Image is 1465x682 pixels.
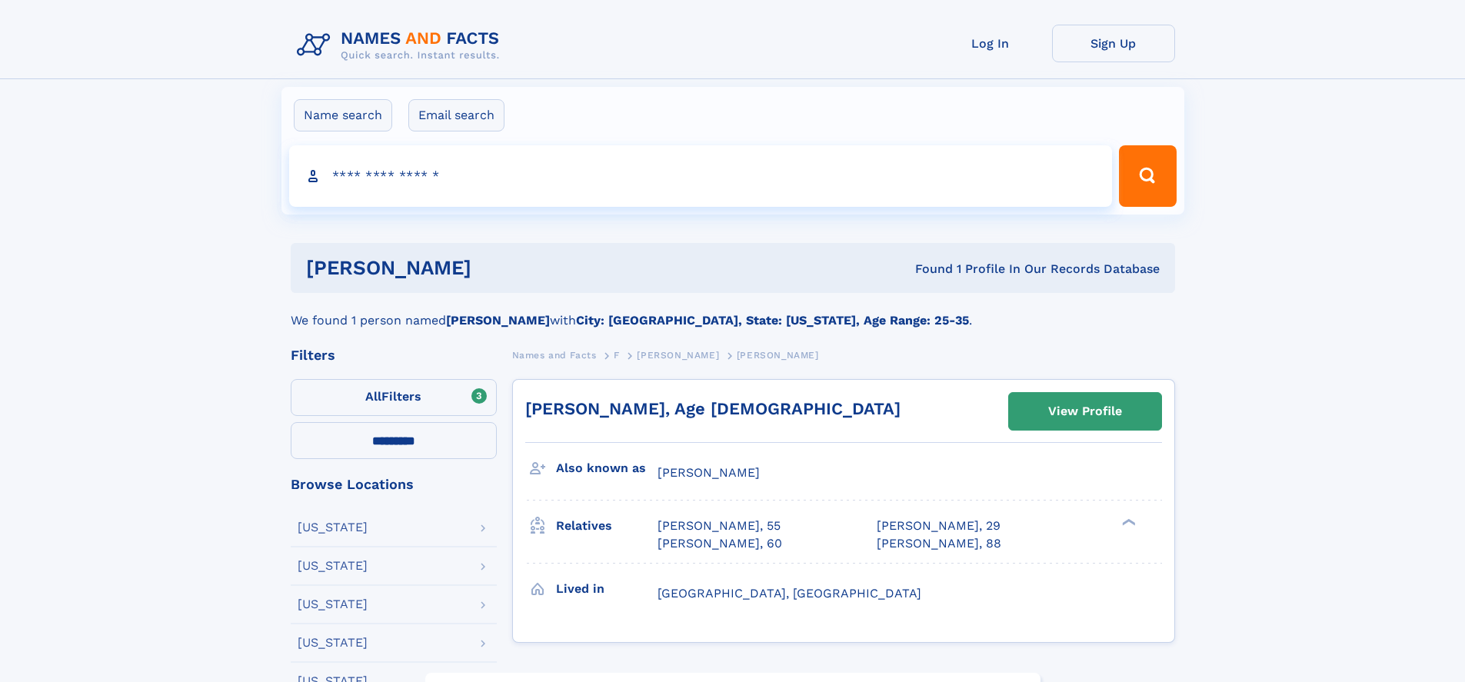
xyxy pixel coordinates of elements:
[289,145,1113,207] input: search input
[614,345,620,364] a: F
[408,99,504,131] label: Email search
[1048,394,1122,429] div: View Profile
[298,560,368,572] div: [US_STATE]
[637,350,719,361] span: [PERSON_NAME]
[614,350,620,361] span: F
[1118,517,1137,527] div: ❯
[446,313,550,328] b: [PERSON_NAME]
[525,399,901,418] a: [PERSON_NAME], Age [DEMOGRAPHIC_DATA]
[291,477,497,491] div: Browse Locations
[877,535,1001,552] a: [PERSON_NAME], 88
[291,293,1175,330] div: We found 1 person named with .
[737,350,819,361] span: [PERSON_NAME]
[658,586,921,600] span: [GEOGRAPHIC_DATA], [GEOGRAPHIC_DATA]
[1052,25,1175,62] a: Sign Up
[294,99,392,131] label: Name search
[1009,393,1161,430] a: View Profile
[576,313,969,328] b: City: [GEOGRAPHIC_DATA], State: [US_STATE], Age Range: 25-35
[298,598,368,610] div: [US_STATE]
[693,261,1160,278] div: Found 1 Profile In Our Records Database
[658,535,782,552] a: [PERSON_NAME], 60
[365,389,381,404] span: All
[556,455,658,481] h3: Also known as
[637,345,719,364] a: [PERSON_NAME]
[556,513,658,539] h3: Relatives
[877,517,1001,534] a: [PERSON_NAME], 29
[512,345,597,364] a: Names and Facts
[658,517,781,534] a: [PERSON_NAME], 55
[298,637,368,649] div: [US_STATE]
[1119,145,1176,207] button: Search Button
[291,348,497,362] div: Filters
[929,25,1052,62] a: Log In
[298,521,368,534] div: [US_STATE]
[291,379,497,416] label: Filters
[658,465,760,480] span: [PERSON_NAME]
[291,25,512,66] img: Logo Names and Facts
[556,576,658,602] h3: Lived in
[306,258,694,278] h1: [PERSON_NAME]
